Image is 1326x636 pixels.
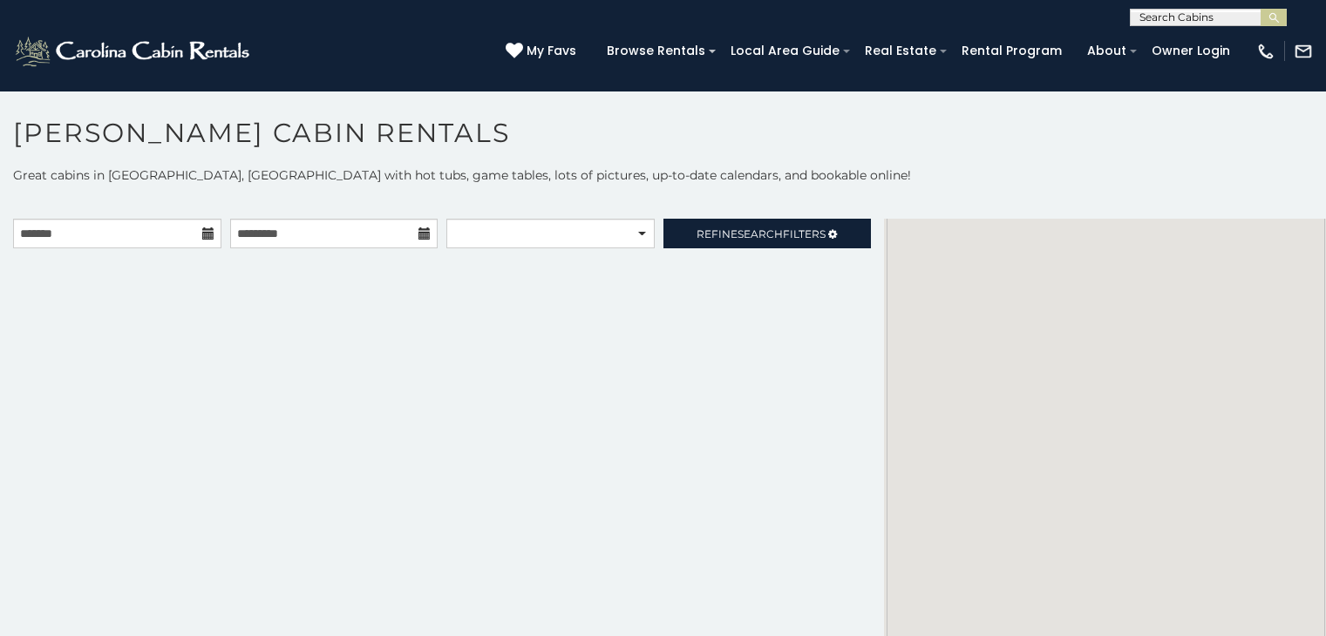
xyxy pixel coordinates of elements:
[722,37,848,64] a: Local Area Guide
[1256,42,1275,61] img: phone-regular-white.png
[527,42,576,60] span: My Favs
[13,34,255,69] img: White-1-2.png
[953,37,1071,64] a: Rental Program
[738,227,783,240] span: Search
[1143,37,1239,64] a: Owner Login
[1078,37,1135,64] a: About
[856,37,945,64] a: Real Estate
[598,37,714,64] a: Browse Rentals
[506,42,581,61] a: My Favs
[1294,42,1313,61] img: mail-regular-white.png
[697,227,826,240] span: Refine Filters
[663,219,872,248] a: RefineSearchFilters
